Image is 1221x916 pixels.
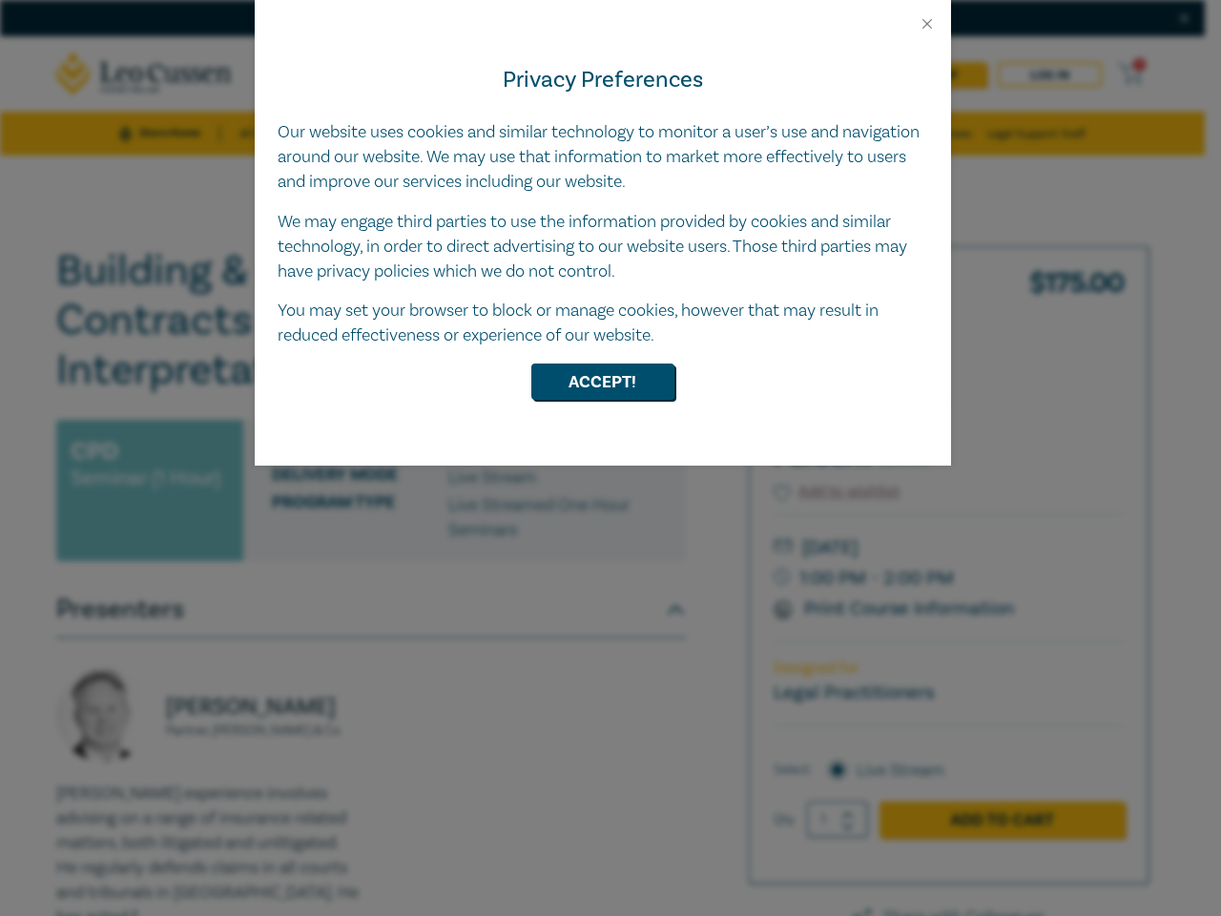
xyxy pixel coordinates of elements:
[531,364,674,400] button: Accept!
[278,299,928,348] p: You may set your browser to block or manage cookies, however that may result in reduced effective...
[278,210,928,284] p: We may engage third parties to use the information provided by cookies and similar technology, in...
[919,15,936,32] button: Close
[278,120,928,195] p: Our website uses cookies and similar technology to monitor a user’s use and navigation around our...
[278,63,928,97] h4: Privacy Preferences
